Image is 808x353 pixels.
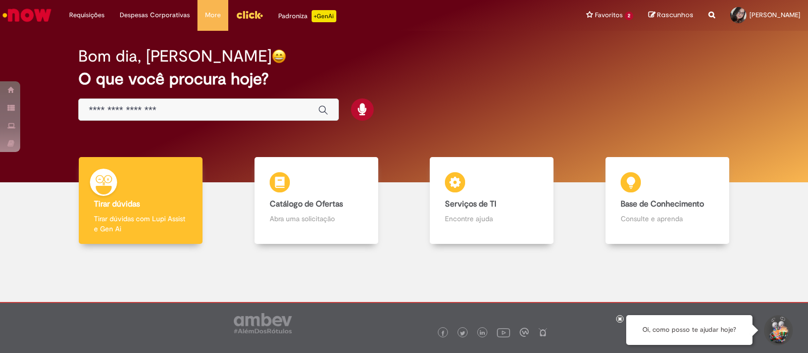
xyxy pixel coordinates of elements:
[621,199,704,209] b: Base de Conhecimento
[205,10,221,20] span: More
[78,47,272,65] h2: Bom dia, [PERSON_NAME]
[460,331,465,336] img: logo_footer_twitter.png
[657,10,693,20] span: Rascunhos
[580,157,755,244] a: Base de Conhecimento Consulte e aprenda
[234,313,292,333] img: logo_footer_ambev_rotulo_gray.png
[763,315,793,345] button: Iniciar Conversa de Suporte
[69,10,105,20] span: Requisições
[520,328,529,337] img: logo_footer_workplace.png
[621,214,714,224] p: Consulte e aprenda
[229,157,405,244] a: Catálogo de Ofertas Abra uma solicitação
[278,10,336,22] div: Padroniza
[272,49,286,64] img: happy-face.png
[497,326,510,339] img: logo_footer_youtube.png
[120,10,190,20] span: Despesas Corporativas
[445,199,496,209] b: Serviços de TI
[270,199,343,209] b: Catálogo de Ofertas
[270,214,363,224] p: Abra uma solicitação
[625,12,633,20] span: 2
[404,157,580,244] a: Serviços de TI Encontre ajuda
[480,330,485,336] img: logo_footer_linkedin.png
[595,10,623,20] span: Favoritos
[749,11,800,19] span: [PERSON_NAME]
[78,70,730,88] h2: O que você procura hoje?
[94,199,140,209] b: Tirar dúvidas
[445,214,538,224] p: Encontre ajuda
[53,157,229,244] a: Tirar dúvidas Tirar dúvidas com Lupi Assist e Gen Ai
[626,315,752,345] div: Oi, como posso te ajudar hoje?
[440,331,445,336] img: logo_footer_facebook.png
[236,7,263,22] img: click_logo_yellow_360x200.png
[312,10,336,22] p: +GenAi
[648,11,693,20] a: Rascunhos
[94,214,187,234] p: Tirar dúvidas com Lupi Assist e Gen Ai
[538,328,547,337] img: logo_footer_naosei.png
[1,5,53,25] img: ServiceNow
